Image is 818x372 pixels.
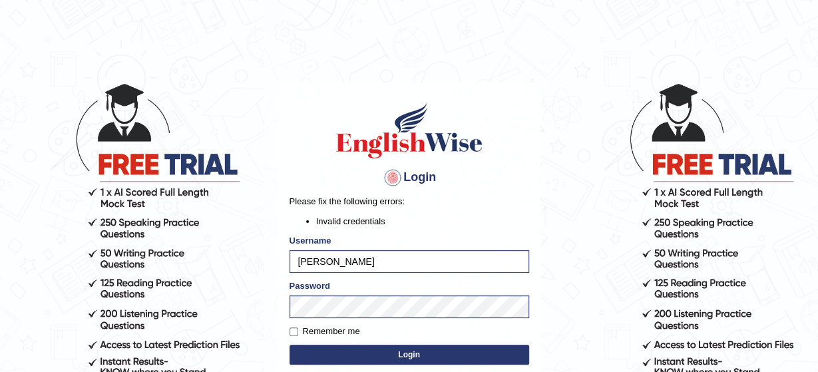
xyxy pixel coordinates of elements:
[290,345,529,365] button: Login
[290,234,331,247] label: Username
[290,279,330,292] label: Password
[333,100,485,160] img: Logo of English Wise sign in for intelligent practice with AI
[290,327,298,336] input: Remember me
[290,167,529,188] h4: Login
[290,325,360,338] label: Remember me
[290,195,529,208] p: Please fix the following errors:
[316,215,529,228] li: Invalid credentials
